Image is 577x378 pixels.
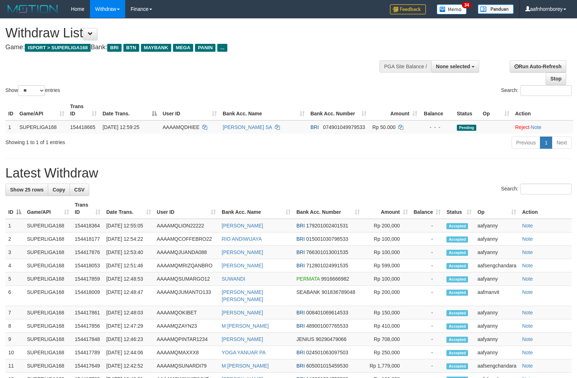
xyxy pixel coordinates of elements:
img: MOTION_logo.png [5,4,60,14]
td: AAAAMQLION22222 [154,219,219,232]
a: [PERSON_NAME] SA [223,124,272,130]
a: Note [522,223,533,229]
a: Note [522,289,533,295]
th: Trans ID: activate to sort column ascending [67,100,100,120]
a: Note [522,310,533,315]
td: 10 [5,346,24,359]
span: Accepted [446,323,468,329]
td: - [411,246,444,259]
td: Rp 708,000 [363,333,411,346]
th: Amount: activate to sort column ascending [363,198,411,219]
a: Run Auto-Refresh [510,60,566,73]
span: Copy 9916666982 to clipboard [321,276,349,282]
td: - [411,359,444,373]
td: SUPERLIGA168 [24,286,72,306]
th: Bank Acc. Name: activate to sort column ascending [220,100,308,120]
th: Trans ID: activate to sort column ascending [72,198,104,219]
img: Button%20Memo.svg [437,4,467,14]
span: JENIUS [296,336,314,342]
span: Copy 015001030798533 to clipboard [306,236,348,242]
span: [DATE] 12:59:25 [103,124,139,130]
td: [DATE] 12:51:46 [103,259,154,272]
label: Search: [501,184,572,194]
td: AAAAMQMRIZQANBRO [154,259,219,272]
label: Show entries [5,85,60,96]
span: Accepted [446,310,468,316]
span: BRI [296,323,305,329]
h4: Game: Bank: [5,44,377,51]
span: 154418665 [70,124,95,130]
th: Balance [420,100,454,120]
a: Note [522,276,533,282]
button: None selected [431,60,479,73]
td: SUPERLIGA168 [24,359,72,373]
td: - [411,346,444,359]
th: Action [512,100,573,120]
td: AAAAMQJUANDA088 [154,246,219,259]
th: Date Trans.: activate to sort column descending [100,100,160,120]
th: Amount: activate to sort column ascending [369,100,420,120]
td: aafyanny [474,219,519,232]
td: SUPERLIGA168 [24,219,72,232]
span: BRI [296,350,305,355]
a: M [PERSON_NAME] [222,363,269,369]
td: 154417848 [72,333,104,346]
span: Copy 90290479066 to clipboard [316,336,347,342]
span: Accepted [446,337,468,343]
td: SUPERLIGA168 [24,346,72,359]
td: Rp 200,000 [363,219,411,232]
td: AAAAMQSUMARGO12 [154,272,219,286]
td: Rp 100,000 [363,272,411,286]
td: AAAAMQOKIBET [154,306,219,319]
td: [DATE] 12:54:22 [103,232,154,246]
a: 1 [540,137,552,149]
span: CSV [74,187,85,193]
td: Rp 599,000 [363,259,411,272]
span: Copy 179201002401531 to clipboard [306,223,348,229]
td: 154417861 [72,306,104,319]
th: Bank Acc. Number: activate to sort column ascending [294,198,363,219]
span: ISPORT > SUPERLIGA168 [25,44,91,52]
td: aafyanny [474,319,519,333]
td: - [411,232,444,246]
th: Op: activate to sort column ascending [474,198,519,219]
td: 11 [5,359,24,373]
span: SEABANK [296,289,320,295]
th: ID [5,100,17,120]
a: Note [522,249,533,255]
span: BRI [296,223,305,229]
td: Rp 410,000 [363,319,411,333]
a: Show 25 rows [5,184,48,196]
span: Accepted [446,236,468,243]
td: Rp 150,000 [363,306,411,319]
span: Accepted [446,350,468,356]
span: PERMATA [296,276,320,282]
th: ID: activate to sort column descending [5,198,24,219]
td: - [411,259,444,272]
span: Copy 024501063097503 to clipboard [306,350,348,355]
td: 154417789 [72,346,104,359]
a: Note [531,124,542,130]
span: Accepted [446,263,468,269]
h1: Latest Withdraw [5,166,572,180]
a: Note [522,363,533,369]
td: aafmanvit [474,286,519,306]
img: panduan.png [478,4,514,14]
a: Note [522,350,533,355]
td: - [411,286,444,306]
th: User ID: activate to sort column ascending [154,198,219,219]
span: Accepted [446,290,468,296]
a: Note [522,336,533,342]
td: aafyanny [474,346,519,359]
span: PANIN [195,44,215,52]
td: [DATE] 12:47:29 [103,319,154,333]
td: Rp 1,779,000 [363,359,411,373]
td: 4 [5,259,24,272]
td: 8 [5,319,24,333]
span: Copy [53,187,65,193]
a: Note [522,263,533,268]
img: Feedback.jpg [390,4,426,14]
span: BRI [296,310,305,315]
td: SUPERLIGA168 [24,246,72,259]
span: Copy 074901049979533 to clipboard [323,124,365,130]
